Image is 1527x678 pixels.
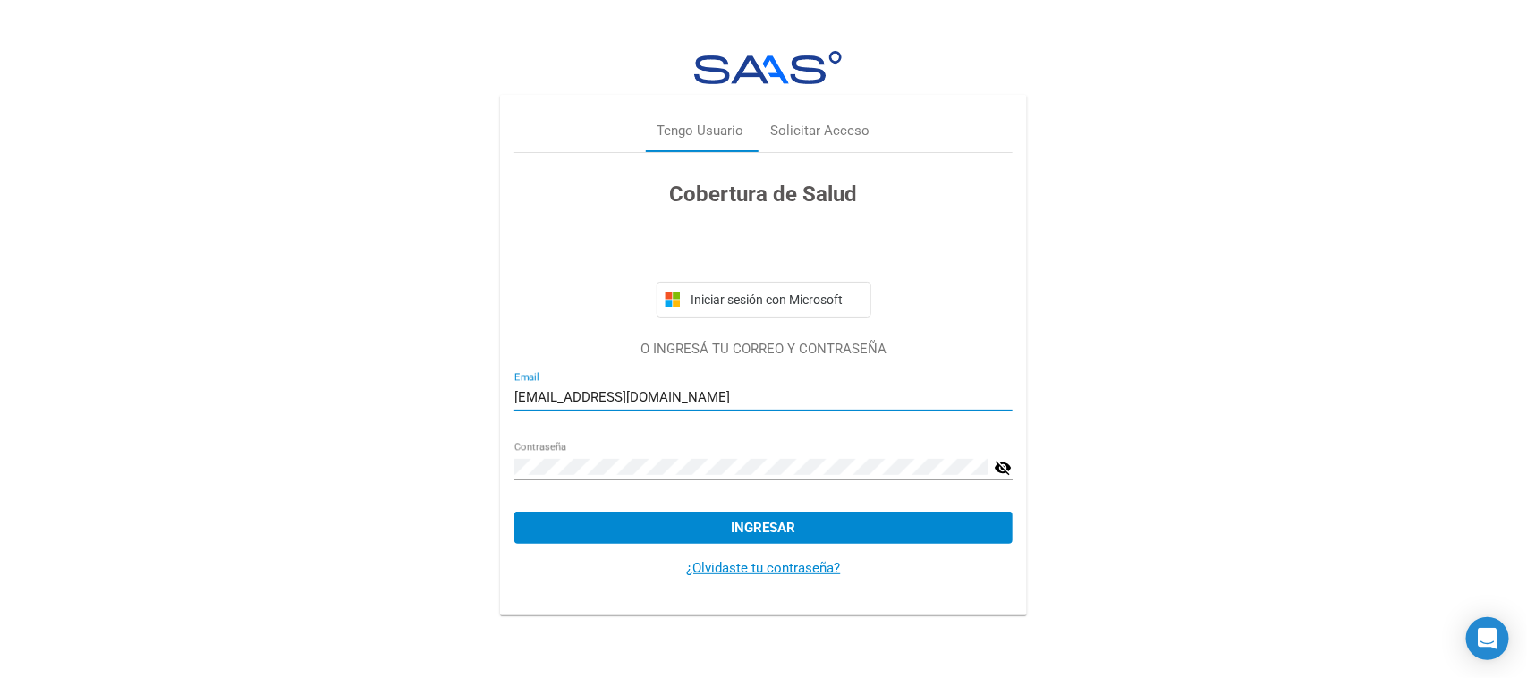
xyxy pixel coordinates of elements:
[514,178,1013,210] h3: Cobertura de Salud
[687,560,841,576] a: ¿Olvidaste tu contraseña?
[995,457,1013,479] mat-icon: visibility_off
[648,230,880,269] iframe: Botón Iniciar sesión con Google
[514,339,1013,360] p: O INGRESÁ TU CORREO Y CONTRASEÑA
[657,282,871,318] button: Iniciar sesión con Microsoft
[1466,617,1509,660] div: Open Intercom Messenger
[514,512,1013,544] button: Ingresar
[732,520,796,536] span: Ingresar
[771,121,870,141] div: Solicitar Acceso
[688,292,863,307] span: Iniciar sesión con Microsoft
[657,121,744,141] div: Tengo Usuario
